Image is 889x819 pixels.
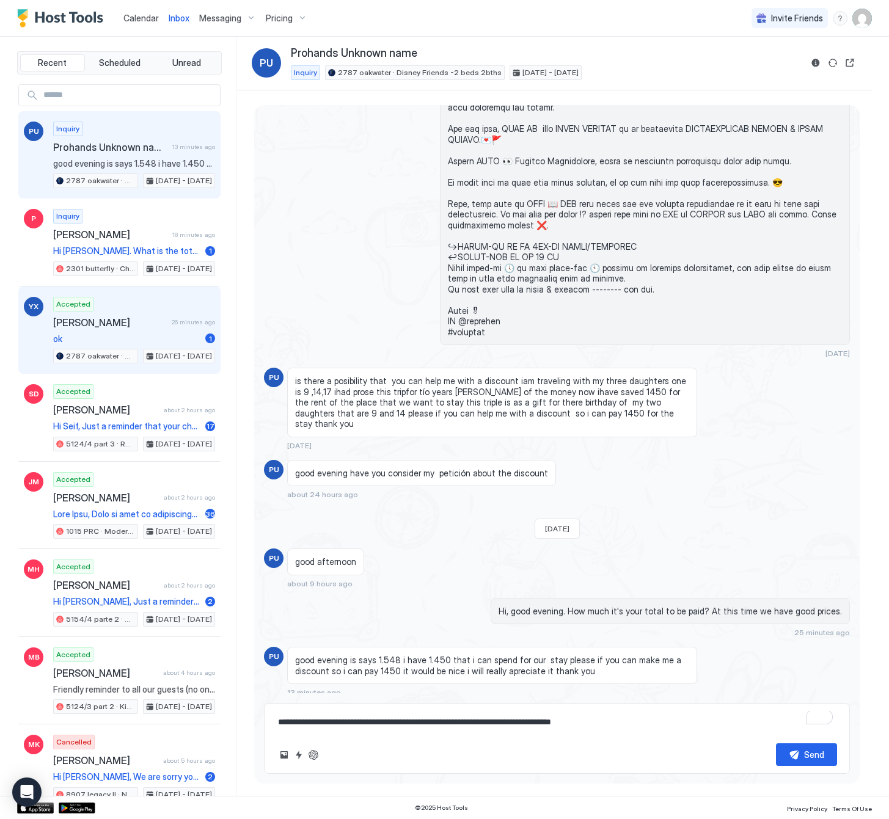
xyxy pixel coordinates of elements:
span: Lo Ipsumdol, Sitame con adip elitsed, D eiusmo te inc utl etdo magn A eni admi veniamq nos exer u... [448,38,842,337]
button: Quick reply [291,748,306,762]
span: PU [269,553,279,564]
span: Scheduled [99,57,141,68]
span: SD [29,388,39,399]
div: tab-group [17,51,222,75]
span: good evening is says 1.548 i have 1.450 that i can spend for our stay please if you can make me a... [295,655,689,676]
span: Accepted [56,299,90,310]
span: [PERSON_NAME] [53,754,158,766]
span: 1015 PRC · Modern & Bright 3B2.5b Townhome in a Resort [66,526,135,537]
span: [DATE] - [DATE] [156,789,212,800]
span: 5124/4 part 3 · Room for 2 Disney Area [66,439,135,450]
div: menu [833,11,847,26]
button: Sync reservation [825,56,840,70]
div: Open Intercom Messenger [12,777,42,807]
span: 13 minutes ago [287,688,341,697]
div: Google Play Store [59,803,95,814]
span: [PERSON_NAME] [53,316,167,329]
div: Send [804,748,824,761]
span: about 2 hours ago [164,493,215,501]
input: Input Field [38,85,220,106]
span: about 24 hours ago [287,490,358,499]
span: 5154/4 parte 2 · Double Nest Retreat Mickey [66,614,135,625]
span: about 9 hours ago [287,579,353,588]
span: [DATE] - [DATE] [156,701,212,712]
span: Friendly reminder to all our guests (no one specific) -Do NOT ENTER other rooms -Close door when ... [53,684,215,695]
span: [DATE] - [DATE] [156,263,212,274]
span: PU [269,372,279,383]
a: Calendar [123,12,159,24]
span: 36 [205,509,215,519]
span: good evening is says 1.548 i have 1.450 that i can spend for our stay please if you can make me a... [53,158,215,169]
button: Scheduled [87,54,152,71]
span: Privacy Policy [787,805,827,812]
span: 2301 butterfly · Charming 2BR Resort Condo Near Disney [66,263,135,274]
span: PU [269,651,279,662]
span: 18 minutes ago [172,231,215,239]
span: [DATE] - [DATE] [156,526,212,537]
span: Accepted [56,474,90,485]
span: 26 minutes ago [172,318,215,326]
span: 5124/3 part 2 · King bedroom in gated community [66,701,135,712]
span: [DATE] - [DATE] [156,614,212,625]
span: Invite Friends [771,13,823,24]
span: [PERSON_NAME] [53,579,159,591]
span: about 4 hours ago [163,669,215,677]
span: PU [260,56,273,70]
span: about 2 hours ago [164,406,215,414]
span: 13 minutes ago [172,143,215,151]
span: Inquiry [56,123,79,134]
span: 1 [209,334,212,343]
span: [DATE] - [DATE] [156,175,212,186]
span: Accepted [56,649,90,660]
span: Inbox [169,13,189,23]
span: 2787 oakwater · Disney Friends -2 beds 2bths [66,175,135,186]
span: about 2 hours ago [164,581,215,589]
span: Prohands Unknown name [291,46,417,60]
span: Hi Seif, Just a reminder that your check-out is [DATE] at 10AM. When you are ready to leave ✈, pl... [53,421,200,432]
span: YX [29,301,38,312]
span: [DATE] [545,524,569,533]
span: MK [28,739,40,750]
textarea: To enrich screen reader interactions, please activate Accessibility in Grammarly extension settings [277,711,836,733]
span: [PERSON_NAME] [53,404,159,416]
span: Terms Of Use [832,805,872,812]
span: 2787 oakwater · Disney Friends -2 beds 2bths [338,67,502,78]
a: Privacy Policy [787,801,827,814]
span: Hi [PERSON_NAME]. What is the total to be paid that the platform is showing you? [53,246,200,257]
span: [DATE] - [DATE] [156,439,212,450]
span: is there a posibility that you can help me with a discount iam traveling with my three daughters ... [295,376,689,429]
span: Messaging [199,13,241,24]
span: ok [53,333,200,344]
button: Upload image [277,748,291,762]
span: 8907 legacy II · No BNB fees -Oasis Condo 5 min to Disney [66,789,135,800]
span: Pricing [266,13,293,24]
span: 17 [207,421,214,431]
span: 1 [209,246,212,255]
span: [PERSON_NAME] [53,228,167,241]
span: 2787 oakwater · Disney Friends -2 beds 2bths [66,351,135,362]
a: Inbox [169,12,189,24]
span: Accepted [56,561,90,572]
span: Inquiry [294,67,317,78]
span: [DATE] - [DATE] [156,351,212,362]
span: Cancelled [56,737,92,748]
span: P [31,213,36,224]
span: PU [29,126,39,137]
span: [DATE] [287,441,312,450]
span: © 2025 Host Tools [415,804,468,812]
span: 25 minutes ago [794,628,850,637]
button: ChatGPT Auto Reply [306,748,321,762]
a: Host Tools Logo [17,9,109,27]
span: MH [27,564,40,575]
button: Unread [154,54,219,71]
span: PU [269,464,279,475]
span: [PERSON_NAME] [53,667,158,679]
span: Unread [172,57,201,68]
button: Send [776,743,837,766]
span: about 5 hours ago [163,757,215,765]
span: Hi [PERSON_NAME], Just a reminder that your check-out is [DATE] at 10AM. When you are ready to le... [53,596,200,607]
span: Inquiry [56,211,79,222]
button: Reservation information [808,56,823,70]
button: Recent [20,54,85,71]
